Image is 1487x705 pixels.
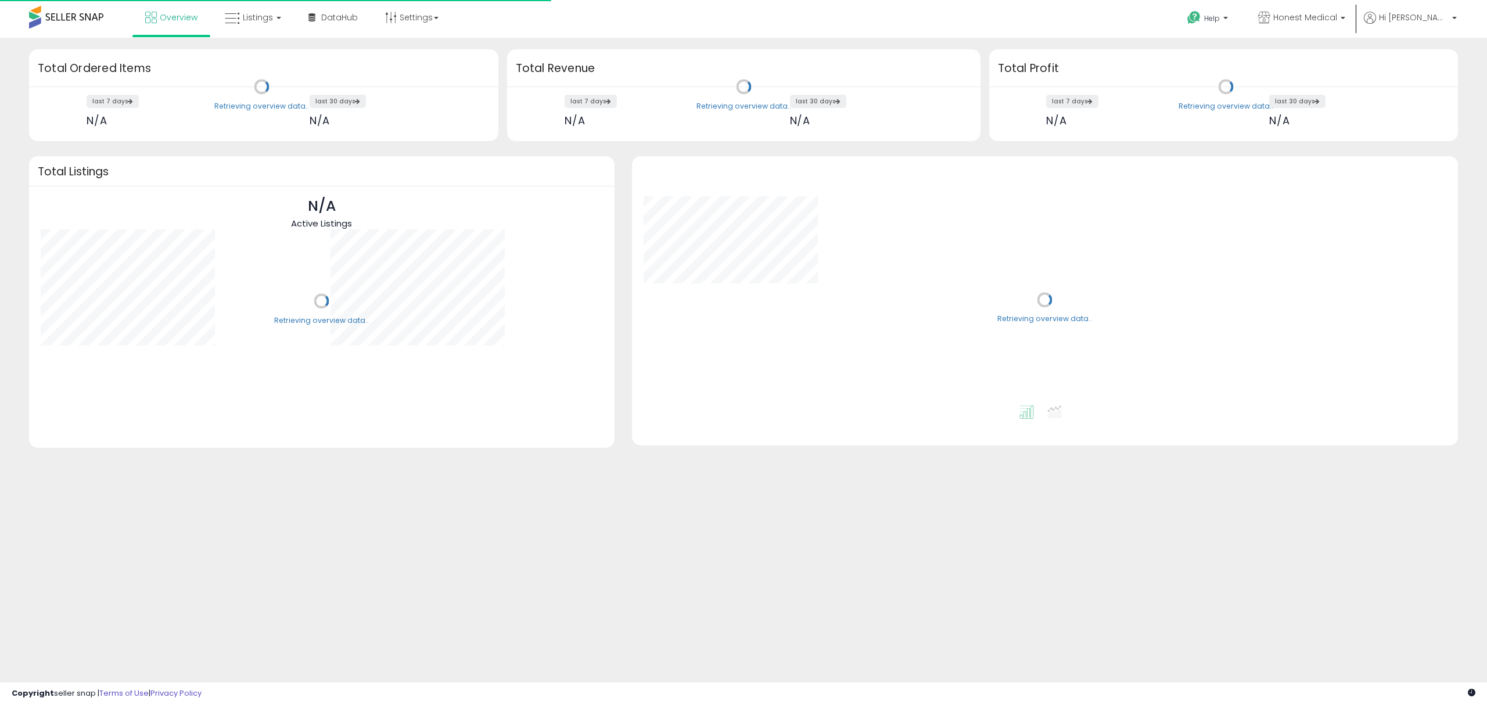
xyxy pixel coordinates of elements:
span: Overview [160,12,197,23]
a: Hi [PERSON_NAME] [1364,12,1457,38]
div: Retrieving overview data.. [214,101,309,111]
span: Honest Medical [1273,12,1337,23]
div: Retrieving overview data.. [696,101,791,111]
span: DataHub [321,12,358,23]
div: Retrieving overview data.. [997,314,1092,325]
span: Listings [243,12,273,23]
i: Get Help [1187,10,1201,25]
span: Help [1204,13,1220,23]
span: Hi [PERSON_NAME] [1379,12,1449,23]
a: Help [1178,2,1240,38]
div: Retrieving overview data.. [274,315,369,326]
div: Retrieving overview data.. [1179,101,1273,111]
